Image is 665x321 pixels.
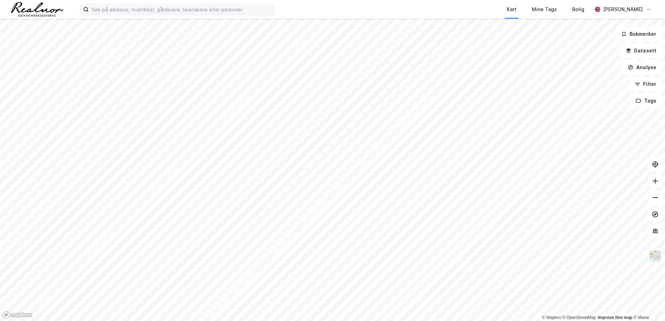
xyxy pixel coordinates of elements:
div: Bolig [572,5,584,14]
iframe: Chat Widget [630,288,665,321]
a: Mapbox [542,315,561,320]
div: Mine Tags [532,5,557,14]
button: Bokmerker [615,27,662,41]
div: [PERSON_NAME] [603,5,643,14]
div: Kart [507,5,516,14]
a: Mapbox homepage [2,311,33,319]
a: Improve this map [598,315,632,320]
button: Filter [629,77,662,91]
button: Analyse [622,60,662,74]
button: Datasett [620,44,662,58]
img: Z [649,249,662,263]
a: OpenStreetMap [562,315,596,320]
input: Søk på adresse, matrikkel, gårdeiere, leietakere eller personer [89,4,274,15]
button: Tags [630,94,662,108]
div: Kontrollprogram for chat [630,288,665,321]
img: realnor-logo.934646d98de889bb5806.png [11,2,63,17]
